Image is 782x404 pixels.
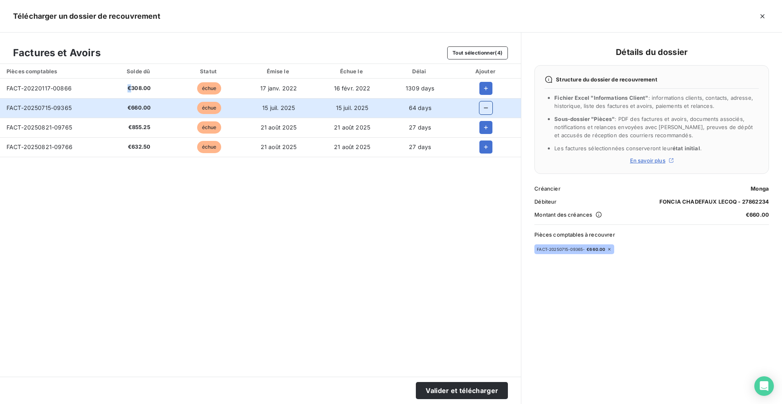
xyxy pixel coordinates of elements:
h4: Détails du dossier [534,46,769,59]
td: 21 août 2025 [242,118,315,137]
div: Émise le [244,67,314,75]
div: Échue le [317,67,387,75]
span: FACT-20250715-09365 [7,104,72,111]
span: FACT-20250821-09765 [7,124,72,131]
span: : informations clients, contacts, adresse, historique, liste des factures et avoirs, paiements et... [554,94,753,109]
span: FACT-20220117-00866 [7,85,72,92]
span: Pièces comptables à recouvrer [534,231,769,238]
span: Sous-dossier "Pièces" [554,116,615,122]
button: Valider et télécharger [416,382,508,399]
span: Créancier [534,185,560,192]
div: Délai [391,67,449,75]
span: En savoir plus [630,157,666,164]
div: Ajouter [453,67,519,75]
span: Débiteur [534,198,556,205]
button: Tout sélectionner(4) [447,46,508,59]
span: échue [197,141,222,153]
h5: Télécharger un dossier de recouvrement [13,11,160,22]
span: état initial [672,145,700,151]
td: 21 août 2025 [315,118,389,137]
span: €855.25 [108,123,169,132]
span: €632.50 [108,143,169,151]
h3: Factures et Avoirs [13,46,101,60]
div: Open Intercom Messenger [754,376,774,396]
td: 16 févr. 2022 [315,79,389,98]
td: 15 juil. 2025 [242,98,315,118]
span: Montant des créances [534,211,592,218]
div: Statut [178,67,240,75]
div: FACT-20250715-09365 - [537,246,605,252]
span: €660.00 [586,246,605,252]
span: Fichier Excel "Informations Client" [554,94,648,101]
span: €308.00 [108,84,169,92]
span: échue [197,121,222,134]
span: échue [197,82,222,94]
td: 21 août 2025 [315,137,389,157]
span: FACT-20250821-09766 [7,143,72,150]
span: Structure du dossier de recouvrement [556,76,657,83]
td: 17 janv. 2022 [242,79,315,98]
td: 27 days [389,118,451,137]
div: Solde dû [103,67,174,75]
span: échue [197,102,222,114]
span: €660.00 [108,104,169,112]
span: Monga [751,185,769,192]
span: Les factures sélectionnées conserveront leur . [554,145,702,151]
td: 64 days [389,98,451,118]
div: Pièces comptables [2,67,100,75]
td: 21 août 2025 [242,137,315,157]
td: 15 juil. 2025 [315,98,389,118]
span: : PDF des factures et avoirs, documents associés, notifications et relances envoyées avec [PERSON... [554,116,753,138]
span: FONCIA CHADEFAUX LECOQ - 27862234 [659,198,769,205]
span: €660.00 [746,211,769,218]
td: 27 days [389,137,451,157]
td: 1309 days [389,79,451,98]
